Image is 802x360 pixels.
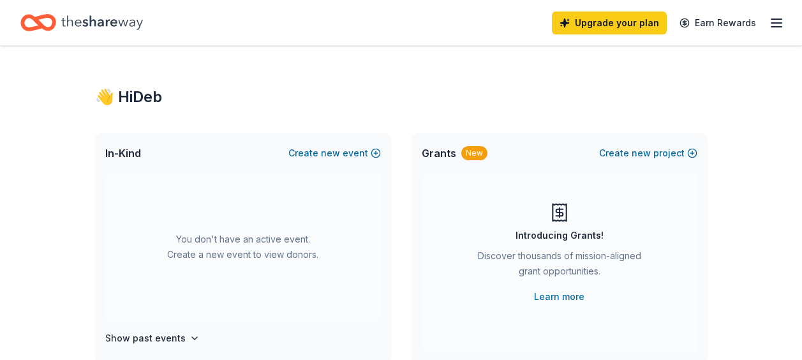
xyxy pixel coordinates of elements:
[105,174,381,320] div: You don't have an active event. Create a new event to view donors.
[20,8,143,38] a: Home
[105,146,141,161] span: In-Kind
[552,11,667,34] a: Upgrade your plan
[321,146,340,161] span: new
[95,87,708,107] div: 👋 Hi Deb
[632,146,651,161] span: new
[473,248,646,284] div: Discover thousands of mission-aligned grant opportunities.
[599,146,697,161] button: Createnewproject
[672,11,764,34] a: Earn Rewards
[516,228,604,243] div: Introducing Grants!
[288,146,381,161] button: Createnewevent
[105,331,200,346] button: Show past events
[461,146,487,160] div: New
[105,331,186,346] h4: Show past events
[534,289,584,304] a: Learn more
[422,146,456,161] span: Grants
